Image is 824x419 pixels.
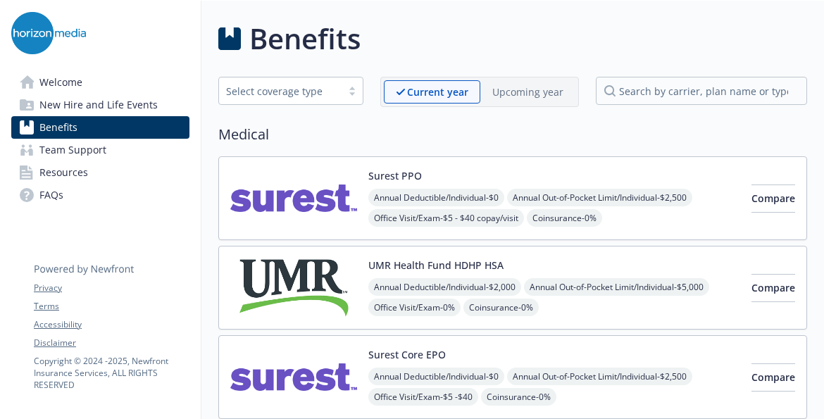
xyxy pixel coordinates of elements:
span: Coinsurance - 0% [463,299,539,316]
div: Select coverage type [226,84,335,99]
span: New Hire and Life Events [39,94,158,116]
a: Resources [11,161,189,184]
a: Terms [34,300,189,313]
span: Annual Deductible/Individual - $0 [368,368,504,385]
button: Compare [751,363,795,392]
h2: Medical [218,124,807,145]
a: FAQs [11,184,189,206]
span: Team Support [39,139,106,161]
img: Surest carrier logo [230,168,357,228]
a: Team Support [11,139,189,161]
a: Privacy [34,282,189,294]
span: Coinsurance - 0% [527,209,602,227]
span: Annual Out-of-Pocket Limit/Individual - $5,000 [524,278,709,296]
button: Compare [751,185,795,213]
button: Compare [751,274,795,302]
span: Coinsurance - 0% [481,388,556,406]
span: Compare [751,370,795,384]
button: UMR Health Fund HDHP HSA [368,258,504,273]
span: Benefits [39,116,77,139]
button: Surest Core EPO [368,347,446,362]
span: Welcome [39,71,82,94]
span: Resources [39,161,88,184]
a: Benefits [11,116,189,139]
img: Surest carrier logo [230,347,357,407]
img: UMR carrier logo [230,258,357,318]
span: Compare [751,192,795,205]
a: Disclaimer [34,337,189,349]
a: New Hire and Life Events [11,94,189,116]
p: Upcoming year [492,85,563,99]
span: Compare [751,281,795,294]
p: Current year [407,85,468,99]
span: Office Visit/Exam - $5 - $40 copay/visit [368,209,524,227]
p: Copyright © 2024 - 2025 , Newfront Insurance Services, ALL RIGHTS RESERVED [34,355,189,391]
button: Surest PPO [368,168,422,183]
span: Annual Deductible/Individual - $0 [368,189,504,206]
span: Office Visit/Exam - $5 -$40 [368,388,478,406]
span: Annual Deductible/Individual - $2,000 [368,278,521,296]
h1: Benefits [249,18,361,60]
span: Office Visit/Exam - 0% [368,299,461,316]
span: Annual Out-of-Pocket Limit/Individual - $2,500 [507,189,692,206]
a: Accessibility [34,318,189,331]
span: Annual Out-of-Pocket Limit/Individual - $2,500 [507,368,692,385]
a: Welcome [11,71,189,94]
span: FAQs [39,184,63,206]
input: search by carrier, plan name or type [596,77,807,105]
